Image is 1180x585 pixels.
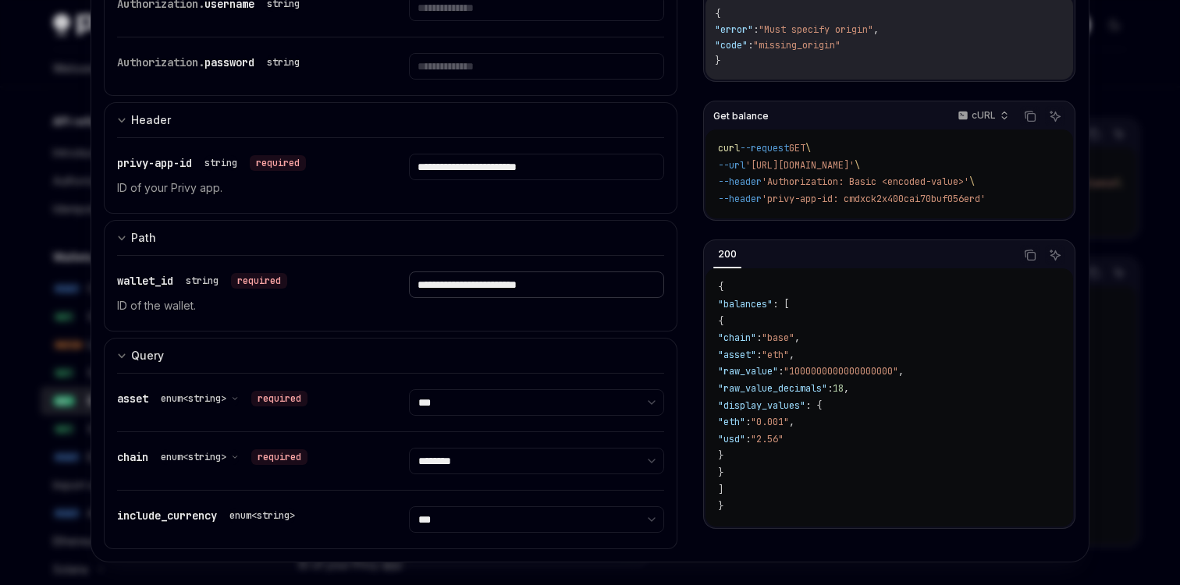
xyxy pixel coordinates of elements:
[713,110,769,122] span: Get balance
[1020,106,1040,126] button: Copy the contents from the code block
[794,331,800,344] span: ,
[745,433,751,445] span: :
[715,8,720,20] span: {
[718,315,723,328] span: {
[718,159,745,172] span: --url
[117,55,204,69] span: Authorization.
[756,331,762,344] span: :
[117,389,307,408] div: asset
[718,416,745,428] span: "eth"
[718,175,762,188] span: --header
[745,159,855,172] span: '[URL][DOMAIN_NAME]'
[1045,106,1065,126] button: Ask AI
[762,175,969,188] span: 'Authorization: Basic <encoded-value>'
[718,298,773,310] span: "balances"
[718,365,778,378] span: "raw_value"
[250,155,306,171] div: required
[740,142,789,154] span: --request
[204,55,254,69] span: password
[718,433,745,445] span: "usd"
[104,338,677,373] button: Expand input section
[117,271,287,290] div: wallet_id
[117,450,148,464] span: chain
[718,382,827,395] span: "raw_value_decimals"
[715,39,748,51] span: "code"
[833,382,844,395] span: 18
[117,506,301,525] div: include_currency
[745,416,751,428] span: :
[753,39,841,51] span: "missing_origin"
[718,349,756,361] span: "asset"
[131,111,171,129] div: Header
[713,245,741,264] div: 200
[805,399,822,412] span: : {
[409,53,663,80] input: Enter password
[751,416,789,428] span: "0.001"
[409,506,663,533] select: Select include_currency
[161,451,226,463] span: enum<string>
[131,229,156,247] div: Path
[131,346,164,365] div: Query
[409,154,663,180] input: Enter privy-app-id
[778,365,784,378] span: :
[718,193,762,205] span: --header
[409,389,663,416] select: Select asset
[759,23,873,36] span: "Must specify origin"
[718,466,723,479] span: }
[784,365,898,378] span: "1000000000000000000"
[1045,245,1065,265] button: Ask AI
[718,500,723,512] span: }
[409,271,663,298] input: Enter wallet_id
[718,331,756,344] span: "chain"
[898,365,904,378] span: ,
[949,103,1015,129] button: cURL
[715,55,720,67] span: }
[117,296,371,315] p: ID of the wallet.
[117,154,306,172] div: privy-app-id
[762,193,986,205] span: 'privy-app-id: cmdxck2x400cai70buf056erd'
[715,23,753,36] span: "error"
[753,23,759,36] span: :
[718,449,723,462] span: }
[762,331,794,344] span: "base"
[117,274,173,288] span: wallet_id
[104,102,677,137] button: Expand input section
[969,175,975,188] span: \
[251,391,307,406] div: required
[161,391,239,406] button: enum<string>
[104,220,677,255] button: Expand input section
[972,109,996,122] p: cURL
[161,392,226,405] span: enum<string>
[117,156,192,170] span: privy-app-id
[117,179,371,197] p: ID of your Privy app.
[873,23,879,36] span: ,
[117,53,306,72] div: Authorization.password
[251,449,307,465] div: required
[789,142,805,154] span: GET
[117,509,217,523] span: include_currency
[827,382,833,395] span: :
[718,142,740,154] span: curl
[773,298,789,310] span: : [
[748,39,753,51] span: :
[117,448,307,466] div: chain
[855,159,860,172] span: \
[789,416,794,428] span: ,
[1020,245,1040,265] button: Copy the contents from the code block
[161,449,239,465] button: enum<string>
[805,142,811,154] span: \
[718,399,805,412] span: "display_values"
[756,349,762,361] span: :
[789,349,794,361] span: ,
[762,349,789,361] span: "eth"
[718,484,723,496] span: ]
[231,273,287,289] div: required
[409,448,663,474] select: Select chain
[718,281,723,293] span: {
[117,392,148,406] span: asset
[844,382,849,395] span: ,
[751,433,784,445] span: "2.56"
